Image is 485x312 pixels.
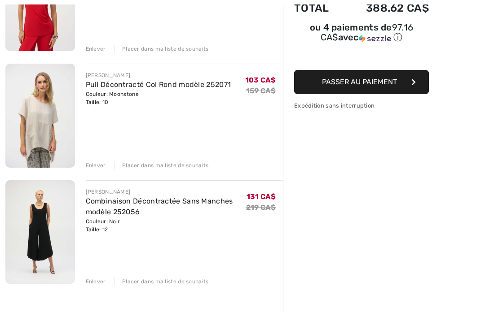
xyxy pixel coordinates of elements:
div: Enlever [86,45,106,53]
div: Enlever [86,277,106,286]
div: Placer dans ma liste de souhaits [115,161,209,169]
span: 131 CA$ [247,192,276,201]
div: [PERSON_NAME] [86,71,231,79]
div: ou 4 paiements de97.16 CA$avecSezzle Cliquez pour en savoir plus sur Sezzle [294,23,429,47]
div: ou 4 paiements de avec [294,23,429,43]
span: 97.16 CA$ [321,22,414,43]
span: 103 CA$ [245,76,276,84]
s: 159 CA$ [246,87,276,95]
button: Passer au paiement [294,70,429,94]
iframe: PayPal-paypal [294,47,429,67]
div: Couleur: Noir Taille: 12 [86,217,246,234]
div: [PERSON_NAME] [86,188,246,196]
span: Passer au paiement [322,78,397,86]
img: Sezzle [359,35,391,43]
s: 219 CA$ [246,203,276,212]
div: Placer dans ma liste de souhaits [115,277,209,286]
div: Couleur: Moonstone Taille: 10 [86,90,231,106]
div: Expédition sans interruption [294,101,429,110]
a: Pull Décontracté Col Rond modèle 252071 [86,80,231,89]
div: Placer dans ma liste de souhaits [115,45,209,53]
img: Combinaison Décontractée Sans Manches modèle 252056 [5,180,75,284]
img: Pull Décontracté Col Rond modèle 252071 [5,64,75,167]
div: Enlever [86,161,106,169]
a: Combinaison Décontractée Sans Manches modèle 252056 [86,197,233,216]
